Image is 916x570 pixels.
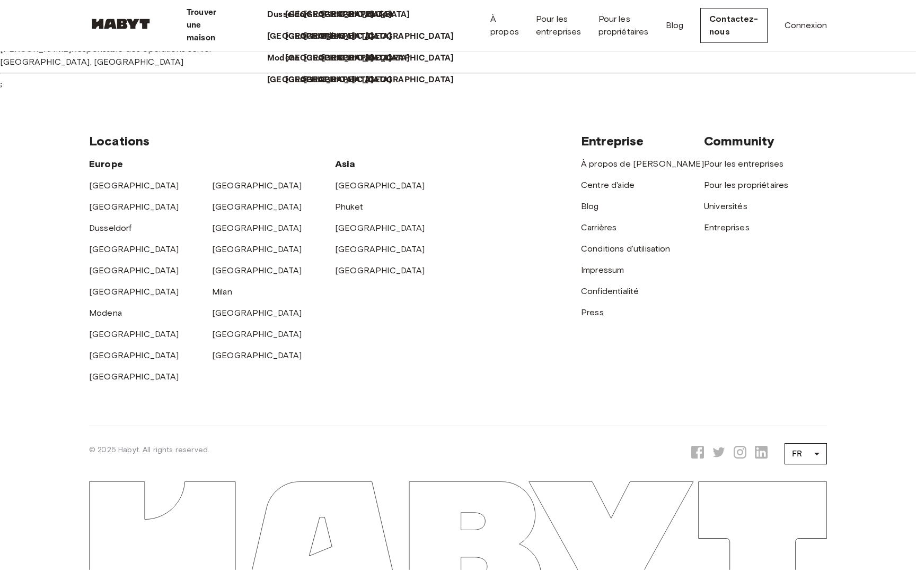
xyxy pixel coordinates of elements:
[304,8,392,21] p: [GEOGRAPHIC_DATA]
[581,159,704,169] a: À propos de [PERSON_NAME]
[704,133,774,149] span: Community
[365,74,454,87] p: [GEOGRAPHIC_DATA]
[212,287,232,297] a: Milan
[365,30,454,43] p: [GEOGRAPHIC_DATA]
[89,244,179,254] a: [GEOGRAPHIC_DATA]
[304,74,392,87] p: [GEOGRAPHIC_DATA]
[304,52,403,65] a: [GEOGRAPHIC_DATA]
[285,52,384,65] a: [GEOGRAPHIC_DATA]
[581,133,644,149] span: Entreprise
[212,329,302,339] a: [GEOGRAPHIC_DATA]
[704,201,747,211] a: Universités
[89,372,179,382] a: [GEOGRAPHIC_DATA]
[267,30,366,43] a: [GEOGRAPHIC_DATA]
[365,52,454,65] p: [GEOGRAPHIC_DATA]
[581,286,639,296] a: Confidentialité
[322,30,354,43] a: Milan
[89,445,209,454] span: © 2025 Habyt. All rights reserved.
[700,8,768,43] a: Contactez-nous
[267,30,356,43] p: [GEOGRAPHIC_DATA]
[704,180,788,190] a: Pour les propriétaires
[212,223,302,233] a: [GEOGRAPHIC_DATA]
[89,133,149,149] span: Locations
[335,158,356,170] span: Asia
[212,350,302,360] a: [GEOGRAPHIC_DATA]
[598,13,649,38] a: Pour les propriétaires
[285,30,384,43] a: [GEOGRAPHIC_DATA]
[335,202,363,212] a: Phuket
[89,223,132,233] a: Dusseldorf
[89,202,179,212] a: [GEOGRAPHIC_DATA]
[212,265,302,275] a: [GEOGRAPHIC_DATA]
[322,8,410,21] p: [GEOGRAPHIC_DATA]
[267,74,356,87] p: [GEOGRAPHIC_DATA]
[89,287,179,297] a: [GEOGRAPHIC_DATA]
[212,308,302,318] a: [GEOGRAPHIC_DATA]
[335,223,425,233] a: [GEOGRAPHIC_DATA]
[89,350,179,360] a: [GEOGRAPHIC_DATA]
[304,8,403,21] a: [GEOGRAPHIC_DATA]
[322,8,421,21] a: [GEOGRAPHIC_DATA]
[89,329,179,339] a: [GEOGRAPHIC_DATA]
[365,8,404,21] a: Phuket
[285,74,374,87] p: [GEOGRAPHIC_DATA]
[304,74,403,87] a: [GEOGRAPHIC_DATA]
[581,180,635,190] a: Centre d'aide
[581,201,599,211] a: Blog
[89,19,153,29] img: Habyt
[785,19,827,32] a: Connexion
[335,180,425,191] a: [GEOGRAPHIC_DATA]
[89,308,122,318] a: Modena
[335,244,425,254] a: [GEOGRAPHIC_DATA]
[89,158,123,170] span: Europe
[490,13,519,38] a: À propos
[365,8,393,21] p: Phuket
[187,6,216,45] p: Trouver une maison
[267,8,311,21] p: Dusseldorf
[285,8,384,21] a: [GEOGRAPHIC_DATA]
[212,244,302,254] a: [GEOGRAPHIC_DATA]
[267,8,322,21] a: Dusseldorf
[704,159,783,169] a: Pour les entreprises
[581,244,671,254] a: Conditions d'utilisation
[89,265,179,275] a: [GEOGRAPHIC_DATA]
[666,19,684,32] a: Blog
[322,30,343,43] p: Milan
[285,74,384,87] a: [GEOGRAPHIC_DATA]
[285,52,374,65] p: [GEOGRAPHIC_DATA]
[212,202,302,212] a: [GEOGRAPHIC_DATA]
[89,180,179,191] a: [GEOGRAPHIC_DATA]
[365,74,464,87] a: [GEOGRAPHIC_DATA]
[304,30,392,43] p: [GEOGRAPHIC_DATA]
[335,265,425,275] a: [GEOGRAPHIC_DATA]
[536,13,582,38] a: Pour les entreprises
[304,52,392,65] p: [GEOGRAPHIC_DATA]
[581,307,604,317] a: Press
[785,439,827,469] div: FR
[581,222,616,232] a: Carrières
[267,74,366,87] a: [GEOGRAPHIC_DATA]
[285,30,374,43] p: [GEOGRAPHIC_DATA]
[365,52,464,65] a: [GEOGRAPHIC_DATA]
[322,52,410,65] p: [GEOGRAPHIC_DATA]
[212,180,302,191] a: [GEOGRAPHIC_DATA]
[285,8,374,21] p: [GEOGRAPHIC_DATA]
[304,30,403,43] a: [GEOGRAPHIC_DATA]
[267,52,310,65] a: Modena
[322,52,421,65] a: [GEOGRAPHIC_DATA]
[581,265,624,275] a: Impressum
[267,52,300,65] p: Modena
[704,222,750,232] a: Entreprises
[365,30,464,43] a: [GEOGRAPHIC_DATA]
